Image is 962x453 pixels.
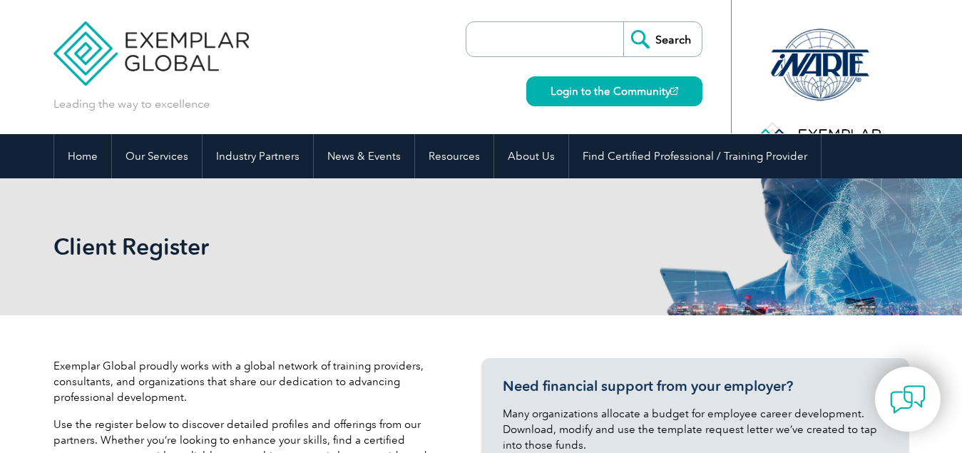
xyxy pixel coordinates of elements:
p: Exemplar Global proudly works with a global network of training providers, consultants, and organ... [53,358,439,405]
a: About Us [494,134,568,178]
a: Resources [415,134,493,178]
a: Home [54,134,111,178]
p: Leading the way to excellence [53,96,210,112]
a: Our Services [112,134,202,178]
a: Industry Partners [203,134,313,178]
a: Login to the Community [526,76,702,106]
img: contact-chat.png [890,382,926,417]
a: News & Events [314,134,414,178]
a: Find Certified Professional / Training Provider [569,134,821,178]
input: Search [623,22,702,56]
p: Many organizations allocate a budget for employee career development. Download, modify and use th... [503,406,888,453]
h2: Client Register [53,235,653,258]
h3: Need financial support from your employer? [503,377,888,395]
img: open_square.png [670,87,678,95]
